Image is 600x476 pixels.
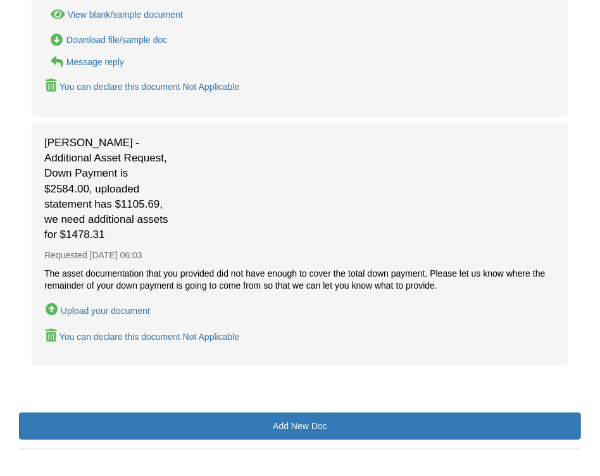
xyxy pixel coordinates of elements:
[44,301,151,319] button: Upload Shawn Eagan - Additional Asset Request, Down Payment is $2584.00, uploaded statement has $...
[44,243,556,268] div: Requested [DATE] 06:03
[19,413,581,440] a: Add New Doc
[44,268,556,292] div: The asset documentation that you provided did not have enough to cover the total down payment. Pl...
[59,82,239,92] div: You can declare this document Not Applicable
[61,306,150,316] div: Upload your document
[68,9,183,20] div: View blank/sample document
[44,328,241,345] button: Declare Shawn Eagan - Additional Asset Request, Down Payment is $2584.00, uploaded statement has ...
[66,57,124,67] div: Message reply
[59,332,239,342] div: You can declare this document Not Applicable
[44,34,167,47] a: Download Current home status
[44,8,183,22] button: View Current home status
[44,78,241,95] button: Declare Current home status not applicable
[44,135,171,243] span: [PERSON_NAME] - Additional Asset Request, Down Payment is $2584.00, uploaded statement has $1105....
[66,35,168,45] div: Download file/sample doc
[44,56,124,69] a: Message reply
